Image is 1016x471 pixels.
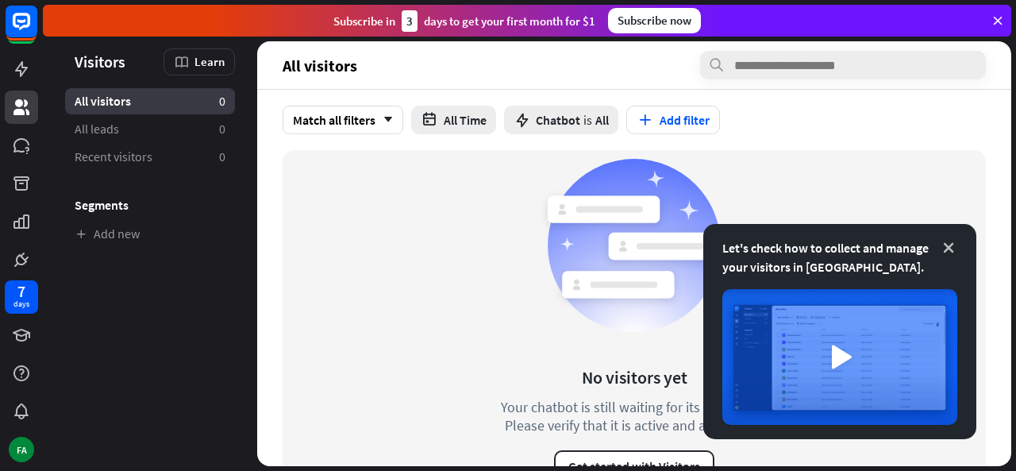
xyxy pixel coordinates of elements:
[471,398,797,434] div: Your chatbot is still waiting for its first visitor. Please verify that it is active and accessible.
[595,112,609,128] span: All
[608,8,701,33] div: Subscribe now
[375,115,393,125] i: arrow_down
[75,52,125,71] span: Visitors
[536,112,580,128] span: Chatbot
[65,116,235,142] a: All leads 0
[65,144,235,170] a: Recent visitors 0
[283,106,403,134] div: Match all filters
[219,149,225,165] aside: 0
[75,93,131,110] span: All visitors
[65,221,235,247] a: Add new
[194,54,225,69] span: Learn
[583,112,592,128] span: is
[582,366,687,388] div: No visitors yet
[75,149,152,165] span: Recent visitors
[17,284,25,299] div: 7
[13,299,29,310] div: days
[65,197,235,213] h3: Segments
[5,280,38,314] a: 7 days
[626,106,720,134] button: Add filter
[283,56,357,75] span: All visitors
[722,289,957,425] img: image
[219,93,225,110] aside: 0
[9,437,34,462] div: FA
[722,238,957,276] div: Let's check how to collect and manage your visitors in [GEOGRAPHIC_DATA].
[75,121,119,137] span: All leads
[402,10,418,32] div: 3
[411,106,496,134] button: All Time
[333,10,595,32] div: Subscribe in days to get your first month for $1
[219,121,225,137] aside: 0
